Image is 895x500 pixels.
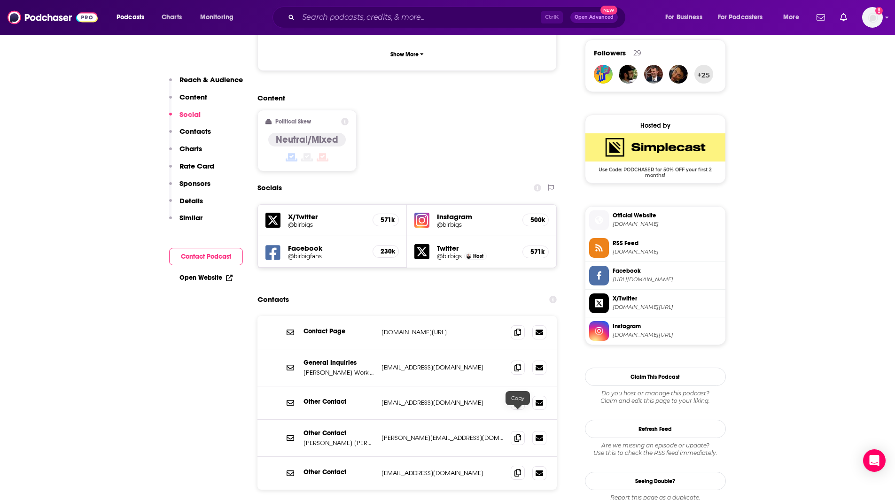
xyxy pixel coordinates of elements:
[381,363,504,371] p: [EMAIL_ADDRESS][DOMAIN_NAME]
[169,179,210,196] button: Sponsors
[862,7,883,28] button: Show profile menu
[659,10,714,25] button: open menu
[288,221,366,228] a: @birbigs
[169,196,203,214] button: Details
[585,390,726,405] div: Claim and edit this page to your liking.
[265,46,549,63] button: Show More
[110,10,156,25] button: open menu
[288,212,366,221] h5: X/Twitter
[169,248,243,265] button: Contact Podcast
[381,247,391,255] h5: 230k
[862,7,883,28] span: Logged in as AtriaBooks
[117,11,144,24] span: Podcasts
[613,239,722,247] span: RSS Feed
[783,11,799,24] span: More
[304,369,374,377] p: [PERSON_NAME] Working It Out podcast
[665,11,702,24] span: For Business
[589,238,722,258] a: RSS Feed[DOMAIN_NAME]
[585,368,726,386] button: Claim This Podcast
[194,10,246,25] button: open menu
[863,449,886,472] div: Open Intercom Messenger
[257,93,550,102] h2: Content
[304,359,374,367] p: General Inquiries
[288,253,366,260] a: @birbigfans
[613,331,722,338] span: instagram.com/birbigs
[381,399,504,407] p: [EMAIL_ADDRESS][DOMAIN_NAME]
[613,276,722,283] span: https://www.facebook.com/birbigfans
[414,213,429,228] img: iconImage
[585,472,726,490] a: Seeing Double?
[169,144,202,162] button: Charts
[304,439,374,447] p: [PERSON_NAME] [PERSON_NAME]
[575,15,614,20] span: Open Advanced
[276,134,338,146] h4: Neutral/Mixed
[437,212,515,221] h5: Instagram
[644,65,663,84] img: msimon6986
[179,92,207,101] p: Content
[530,216,541,224] h5: 500k
[694,65,713,84] button: +25
[179,127,211,136] p: Contacts
[613,248,722,255] span: feeds.simplecast.com
[669,65,688,84] img: acomediansemail
[169,110,201,127] button: Social
[298,10,541,25] input: Search podcasts, credits, & more...
[200,11,233,24] span: Monitoring
[304,327,374,335] p: Contact Page
[437,253,462,260] a: @birbigs
[179,110,201,119] p: Social
[541,11,563,23] span: Ctrl K
[585,442,726,457] div: Are we missing an episode or update? Use this to check the RSS feed immediately.
[437,244,515,253] h5: Twitter
[169,162,214,179] button: Rate Card
[257,291,289,308] h2: Contacts
[8,8,98,26] img: Podchaser - Follow, Share and Rate Podcasts
[585,420,726,438] button: Refresh Feed
[836,9,851,25] a: Show notifications dropdown
[304,468,374,476] p: Other Contact
[179,213,202,222] p: Similar
[813,9,829,25] a: Show notifications dropdown
[600,6,617,15] span: New
[777,10,811,25] button: open menu
[506,391,530,405] div: Copy
[281,7,635,28] div: Search podcasts, credits, & more...
[288,244,366,253] h5: Facebook
[179,144,202,153] p: Charts
[381,216,391,224] h5: 571k
[589,293,722,313] a: X/Twitter[DOMAIN_NAME][URL]
[718,11,763,24] span: For Podcasters
[585,133,725,162] img: SimpleCast Deal: Use Code: PODCHASER for 50% OFF your first 2 months!
[619,65,638,84] img: adam.connersimons
[169,213,202,231] button: Similar
[466,254,471,259] img: Mike Birbiglia
[257,179,282,197] h2: Socials
[169,127,211,144] button: Contacts
[633,49,641,57] div: 29
[179,196,203,205] p: Details
[589,210,722,230] a: Official Website[DOMAIN_NAME]
[179,162,214,170] p: Rate Card
[381,434,504,442] p: [PERSON_NAME][EMAIL_ADDRESS][DOMAIN_NAME]
[585,133,725,177] a: SimpleCast Deal: Use Code: PODCHASER for 50% OFF your first 2 months!
[381,469,504,477] p: [EMAIL_ADDRESS][DOMAIN_NAME]
[585,162,725,178] span: Use Code: PODCHASER for 50% OFF your first 2 months!
[179,179,210,188] p: Sponsors
[613,322,722,331] span: Instagram
[169,75,243,92] button: Reach & Audience
[530,248,541,256] h5: 571k
[589,321,722,341] a: Instagram[DOMAIN_NAME][URL]
[875,7,883,15] svg: Add a profile image
[589,266,722,285] a: Facebook[URL][DOMAIN_NAME]
[613,304,722,311] span: twitter.com/birbigs
[437,221,515,228] a: @birbigs
[179,75,243,84] p: Reach & Audience
[179,274,233,282] a: Open Website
